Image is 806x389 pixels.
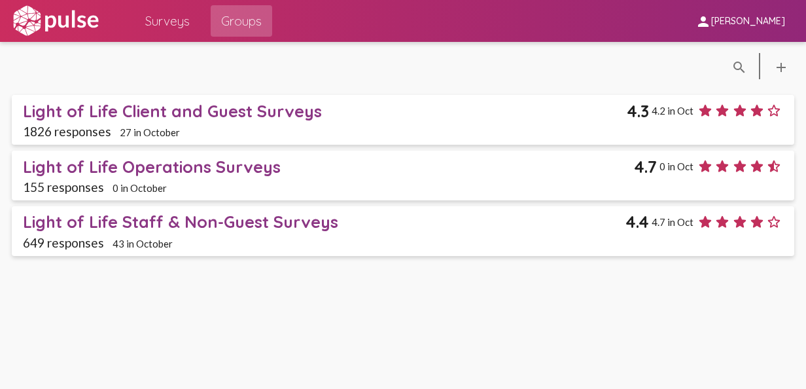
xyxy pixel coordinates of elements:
button: language [726,53,752,79]
span: 4.7 [634,157,657,177]
span: 155 responses [23,179,104,194]
span: 0 in Oct [659,160,693,172]
mat-icon: language [731,60,747,75]
span: [PERSON_NAME] [711,16,785,28]
div: Light of Life Client and Guest Surveys [23,101,627,121]
a: Light of Life Staff & Non-Guest Surveys4.44.7 in Oct649 responses43 in October [12,206,795,256]
a: Surveys [135,5,200,37]
span: 4.7 in Oct [652,216,693,228]
img: white-logo.svg [10,5,101,37]
button: [PERSON_NAME] [685,9,796,33]
mat-icon: language [773,60,789,75]
mat-icon: person [695,14,711,29]
a: Groups [211,5,272,37]
span: 4.4 [625,212,649,232]
span: 0 in October [113,182,167,194]
button: language [768,53,794,79]
a: Light of Life Operations Surveys4.70 in Oct155 responses0 in October [12,151,795,200]
div: Light of Life Staff & Non-Guest Surveys [23,212,625,232]
span: 43 in October [113,238,173,250]
span: Surveys [145,9,190,33]
span: 4.2 in Oct [652,105,693,117]
a: Light of Life Client and Guest Surveys4.34.2 in Oct1826 responses27 in October [12,95,795,145]
span: 649 responses [23,235,104,250]
span: 4.3 [627,101,649,121]
span: 1826 responses [23,124,111,139]
span: Groups [221,9,262,33]
span: 27 in October [120,126,180,138]
div: Light of Life Operations Surveys [23,157,634,177]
